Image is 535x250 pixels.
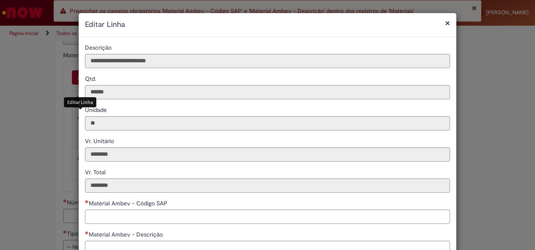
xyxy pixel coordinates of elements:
[85,44,113,51] span: Somente leitura - Descrição
[445,19,450,27] button: Fechar modal
[85,147,450,162] input: Vr. Unitário
[85,231,89,234] span: Necessários
[85,168,107,176] span: Somente leitura - Vr. Total
[85,19,450,30] h2: Editar Linha
[85,210,450,224] input: Material Ambev - Código SAP
[64,97,96,107] div: Editar Linha
[85,178,450,193] input: Vr. Total
[89,199,169,207] span: Material Ambev - Código SAP
[85,75,98,82] span: Somente leitura - Qtd.
[85,54,450,68] input: Descrição
[85,137,116,145] span: Somente leitura - Vr. Unitário
[85,85,450,99] input: Qtd.
[89,231,164,238] span: Material Ambev - Descrição
[85,116,450,130] input: Unidade
[85,106,109,114] span: Somente leitura - Unidade
[85,200,89,203] span: Necessários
